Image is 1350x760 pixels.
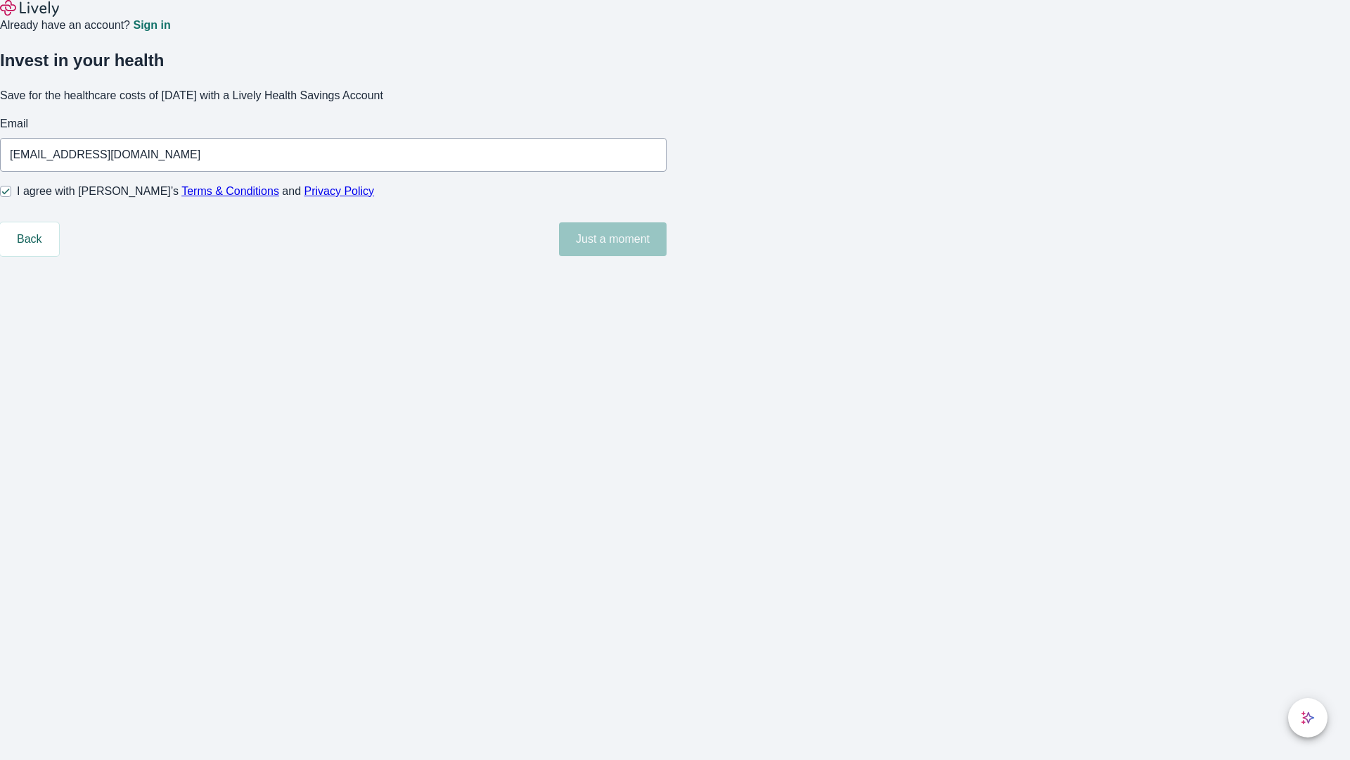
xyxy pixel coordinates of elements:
a: Terms & Conditions [181,185,279,197]
button: chat [1288,698,1327,737]
span: I agree with [PERSON_NAME]’s and [17,183,374,200]
a: Sign in [133,20,170,31]
a: Privacy Policy [304,185,375,197]
svg: Lively AI Assistant [1301,711,1315,725]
